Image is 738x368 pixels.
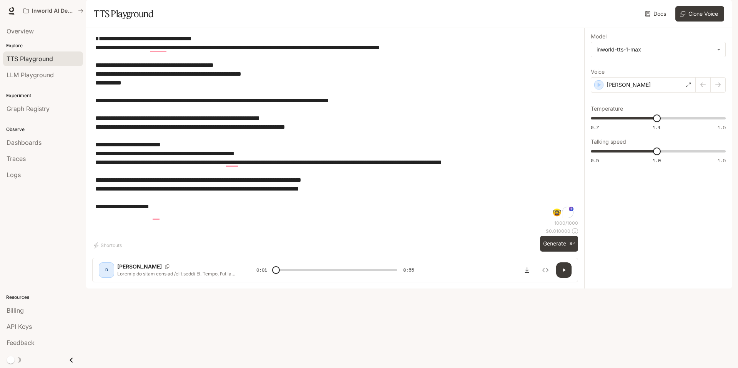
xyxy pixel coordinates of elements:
iframe: Intercom live chat [712,342,730,360]
button: Download audio [519,262,535,278]
button: Generate⌘⏎ [540,236,578,252]
span: 0.7 [591,124,599,131]
p: [PERSON_NAME] [607,81,651,89]
button: Shortcuts [92,239,125,252]
p: Voice [591,69,605,75]
textarea: To enrich screen reader interactions, please activate Accessibility in Grammarly extension settings [95,34,575,220]
span: 0:55 [403,266,414,274]
p: Loremip do sitam cons ad /elit.sedd/ EI. Tempo, I’ut labo etd m aliq enim ad min ve qui NostrUdex... [117,270,238,277]
span: 1.1 [653,124,661,131]
p: ⌘⏎ [569,242,575,246]
p: Model [591,34,607,39]
a: Docs [643,6,669,22]
button: Inspect [538,262,553,278]
p: Talking speed [591,139,626,144]
div: inworld-tts-1-max [591,42,725,57]
div: inworld-tts-1-max [597,46,713,53]
p: Inworld AI Demos [32,8,75,14]
span: 1.5 [718,124,726,131]
button: All workspaces [20,3,87,18]
span: 1.0 [653,157,661,164]
p: $ 0.010000 [546,228,570,234]
span: 0:01 [256,266,267,274]
h1: TTS Playground [94,6,153,22]
button: Copy Voice ID [162,264,173,269]
span: 1.5 [718,157,726,164]
p: Temperature [591,106,623,111]
div: D [100,264,113,276]
span: 0.5 [591,157,599,164]
p: [PERSON_NAME] [117,263,162,270]
p: 1000 / 1000 [554,220,578,226]
button: Clone Voice [675,6,724,22]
